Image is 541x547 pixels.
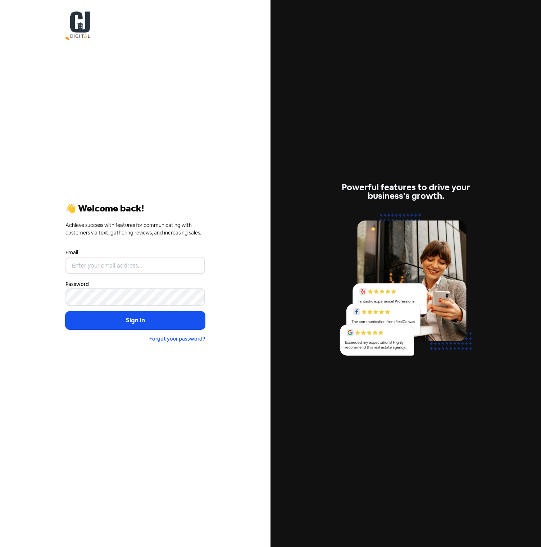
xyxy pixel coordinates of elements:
label: Email [65,249,78,256]
img: reviews [336,209,476,364]
a: Forgot your password? [149,336,205,342]
label: Password [65,281,89,288]
div: Powerful features to drive your business's growth. [336,183,476,200]
button: Sign in [65,311,205,329]
div: 👋 Welcome back! [65,204,205,213]
div: Achieve success with features for communicating with customers via text, gathering reviews, and i... [65,222,205,237]
input: Enter your email address... [65,257,205,274]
